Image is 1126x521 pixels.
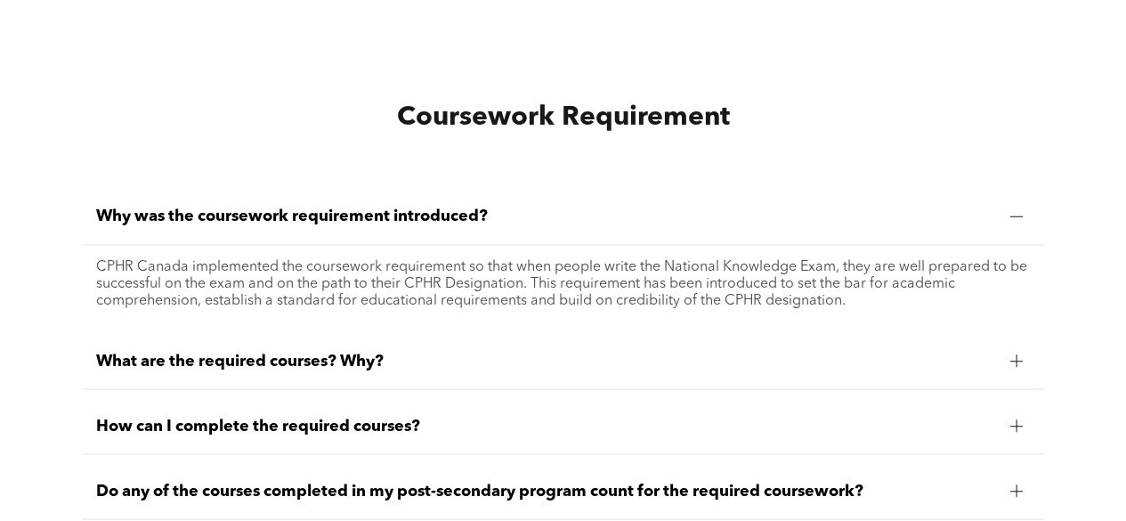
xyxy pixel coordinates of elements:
[96,207,996,226] span: Why was the coursework requirement introduced?
[96,351,996,370] span: What are the required courses? Why?
[96,259,1030,310] p: CPHR Canada implemented the coursework requirement so that when people write the National Knowled...
[96,481,996,501] span: Do any of the courses completed in my post-secondary program count for the required coursework?
[96,416,996,436] span: How can I complete the required courses?
[397,104,730,131] span: Coursework Requirement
